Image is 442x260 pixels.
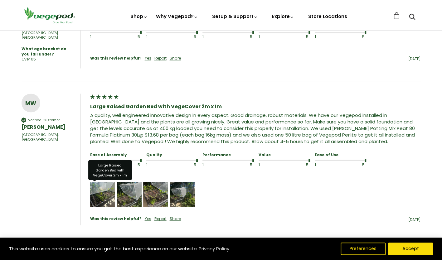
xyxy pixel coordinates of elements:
[348,34,364,40] div: 5
[90,103,421,110] div: Large Raised Garden Bed with VegeCover 2m x 1m
[143,182,168,207] div: Media uploaded by this customer.
[259,162,274,167] div: 1
[117,182,142,207] img: Review Image - Large Raised Garden Bed with VegeCover 2m x 1m
[272,13,294,20] a: Explore
[202,152,252,157] div: Performance
[90,56,142,61] div: Was this review helpful?
[156,13,198,20] a: Why Vegepod?
[184,217,421,222] div: [DATE]
[154,56,167,61] div: Report
[22,132,74,142] div: [GEOGRAPHIC_DATA], [GEOGRAPHIC_DATA]
[124,162,140,167] div: 5
[143,182,168,207] img: Review Image - Large Raised Garden Bed with VegeCover 2m x 1m
[154,216,167,221] div: Report
[22,31,74,40] div: [GEOGRAPHIC_DATA], [GEOGRAPHIC_DATA]
[170,56,181,61] div: Share
[315,34,331,40] div: 1
[388,243,433,255] button: Accept
[315,152,365,157] div: Ease of Use
[212,13,258,20] a: Setup & Support
[292,34,308,40] div: 5
[259,34,274,40] div: 1
[348,162,364,167] div: 5
[90,94,119,101] div: 5 star rating
[145,216,151,221] div: Yes
[124,34,140,40] div: 5
[22,57,36,62] div: Over 65
[409,14,415,21] a: Search
[9,245,198,252] span: This website uses cookies to ensure you get the best experience on our website.
[236,34,252,40] div: 5
[145,56,151,61] div: Yes
[170,182,195,207] div: Media uploaded by this customer.
[184,56,421,62] div: [DATE]
[180,162,196,167] div: 5
[90,112,421,144] div: A quality, well engineered innovative design in every aspect. Good drainage, robust materials. We...
[198,243,230,254] a: Privacy Policy (opens in a new tab)
[308,13,347,20] a: Store Locations
[90,182,115,207] div: Media uploaded by this customer.
[117,182,142,207] div: Media uploaded by this customer.
[202,162,218,167] div: 1
[22,98,40,108] div: MW
[146,152,196,157] div: Quality
[236,162,252,167] div: 5
[341,243,386,255] button: Preferences
[90,34,106,40] div: 1
[202,34,218,40] div: 1
[90,182,115,207] img: Review Image - Large Raised Garden Bed with VegeCover 2m x 1m
[259,152,308,157] div: Value
[22,6,78,24] img: Vegepod
[28,118,60,122] div: Verified Customer
[22,123,74,130] div: [PERSON_NAME]
[170,182,195,207] img: Review Image - Large Raised Garden Bed with VegeCover 2m x 1m
[292,162,308,167] div: 5
[146,34,162,40] div: 1
[22,46,71,57] div: What age bracket do you fall under?
[315,162,331,167] div: 1
[180,34,196,40] div: 5
[146,162,162,167] div: 1
[170,216,181,221] div: Share
[130,13,148,20] a: Shop
[90,152,140,157] div: Ease of Assembly
[90,216,142,221] div: Was this review helpful?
